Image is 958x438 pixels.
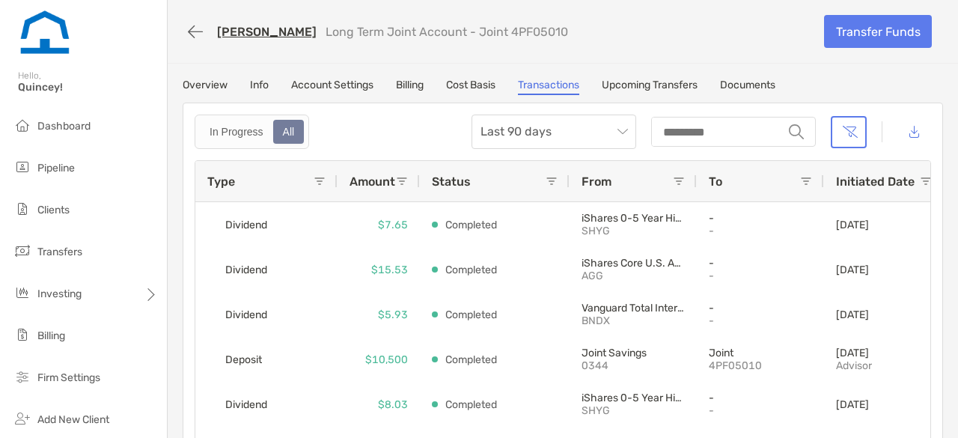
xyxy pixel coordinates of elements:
a: Info [250,79,269,95]
span: Dashboard [37,120,91,133]
p: Completed [445,305,497,324]
img: dashboard icon [13,116,31,134]
p: SHYG [582,225,685,237]
p: iShares 0-5 Year High Yield Corporate Bond ETF [582,392,685,404]
span: Pipeline [37,162,75,174]
p: - [709,212,812,225]
p: Joint Savings [582,347,685,359]
img: transfers icon [13,242,31,260]
img: Zoe Logo [18,6,72,60]
p: AGG [582,270,685,282]
p: 4PF05010 [709,359,812,372]
a: [PERSON_NAME] [217,25,317,39]
p: [DATE] [836,347,872,359]
p: Completed [445,261,497,279]
p: $8.03 [378,395,408,414]
button: Clear filters [831,116,867,148]
img: investing icon [13,284,31,302]
span: Dividend [225,392,267,417]
div: All [275,121,303,142]
span: Amount [350,174,395,189]
img: input icon [789,124,804,139]
p: - [709,404,812,417]
p: [DATE] [836,264,869,276]
p: iShares 0-5 Year High Yield Corporate Bond ETF [582,212,685,225]
span: From [582,174,611,189]
p: - [709,302,812,314]
span: Transfers [37,246,82,258]
p: BNDX [582,314,685,327]
p: $5.93 [378,305,408,324]
span: Add New Client [37,413,109,426]
p: Completed [445,216,497,234]
p: $7.65 [378,216,408,234]
p: SHYG [582,404,685,417]
p: Joint [709,347,812,359]
span: Firm Settings [37,371,100,384]
div: In Progress [201,121,272,142]
p: Completed [445,395,497,414]
p: Completed [445,350,497,369]
span: Quincey! [18,81,158,94]
span: To [709,174,722,189]
p: - [709,225,812,237]
span: Dividend [225,258,267,282]
span: Deposit [225,347,262,372]
p: - [709,270,812,282]
span: Status [432,174,471,189]
span: Clients [37,204,70,216]
img: firm-settings icon [13,368,31,386]
span: Dividend [225,302,267,327]
a: Upcoming Transfers [602,79,698,95]
span: Investing [37,288,82,300]
span: Initiated Date [836,174,915,189]
p: 0344 [582,359,685,372]
a: Cost Basis [446,79,495,95]
p: iShares Core U.S. Aggregate Bond ETF [582,257,685,270]
img: pipeline icon [13,158,31,176]
p: - [709,314,812,327]
span: Last 90 days [480,115,627,148]
div: segmented control [195,115,309,149]
a: Transfer Funds [824,15,932,48]
img: billing icon [13,326,31,344]
span: Dividend [225,213,267,237]
img: add_new_client icon [13,410,31,428]
p: $15.53 [371,261,408,279]
a: Documents [720,79,775,95]
a: Billing [396,79,424,95]
a: Account Settings [291,79,373,95]
img: clients icon [13,200,31,218]
a: Transactions [518,79,579,95]
span: Type [207,174,235,189]
p: advisor [836,359,872,372]
p: - [709,392,812,404]
p: Long Term Joint Account - Joint 4PF05010 [326,25,568,39]
a: Overview [183,79,228,95]
p: [DATE] [836,398,869,411]
p: Vanguard Total International Bond ETF [582,302,685,314]
p: [DATE] [836,219,869,231]
p: [DATE] [836,308,869,321]
span: Billing [37,329,65,342]
p: $10,500 [365,350,408,369]
p: - [709,257,812,270]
